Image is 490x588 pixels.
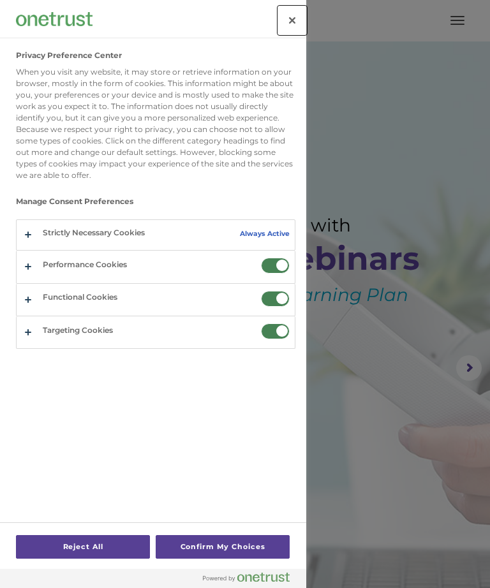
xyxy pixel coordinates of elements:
[156,535,290,559] button: Confirm My Choices
[16,51,122,60] h2: Privacy Preference Center
[16,535,150,559] button: Reject All
[203,572,290,582] img: Powered by OneTrust Opens in a new Tab
[16,197,295,212] h3: Manage Consent Preferences
[16,12,93,26] img: Company Logo
[16,66,295,181] div: When you visit any website, it may store or retrieve information on your browser, mostly in the f...
[203,572,300,588] a: Powered by OneTrust Opens in a new Tab
[16,6,93,32] div: Company Logo
[278,6,306,34] button: Close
